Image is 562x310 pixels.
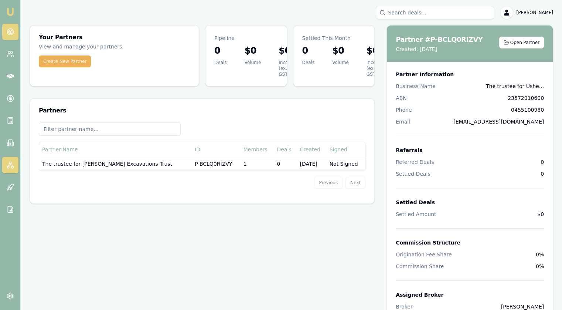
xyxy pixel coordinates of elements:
[243,146,271,153] div: Members
[367,60,383,77] div: Income (ex. GST)
[396,170,430,178] span: Settled Deals
[297,157,326,171] td: [DATE]
[453,118,544,125] span: [EMAIL_ADDRESS][DOMAIN_NAME]
[279,45,295,57] h3: $0
[214,45,227,57] h3: 0
[274,157,297,171] td: 0
[39,43,190,51] p: View and manage your partners.
[511,106,544,114] span: 0455100980
[396,210,436,218] span: Settled Amount
[396,106,412,114] span: Phone
[214,60,227,65] div: Deals
[396,94,407,102] span: ABN
[536,251,544,258] span: 0%
[376,6,494,19] input: Search deals
[241,157,274,171] td: 1
[302,34,366,42] p: Settled This Month
[302,60,315,65] div: Deals
[396,239,544,246] div: Commission Structure
[39,108,365,114] h3: Partners
[396,263,444,270] span: Commission Share
[300,146,323,153] div: Created
[537,210,544,218] span: $0
[396,34,494,45] h3: Partner #P-BCLQ0RIZVY
[396,71,544,78] div: Partner Information
[6,7,15,16] img: emu-icon-u.png
[510,40,539,46] span: Open Partner
[541,158,544,166] span: 0
[396,199,544,206] div: Settled Deals
[367,45,383,57] h3: $0
[536,263,544,270] span: 0%
[499,37,544,48] button: Open Partner
[277,146,294,153] div: Deals
[396,46,494,53] p: Created: [DATE]
[396,82,436,90] span: Business Name
[330,160,362,168] div: Not Signed
[39,157,192,171] td: The trustee for [PERSON_NAME] Excavations Trust
[508,94,544,102] span: 23572010600
[332,60,349,65] div: Volume
[39,55,91,67] button: Create New Partner
[396,118,410,125] span: Email
[396,251,452,258] span: Origination Fee Share
[486,82,544,90] span: The trustee for Ushe...
[330,146,362,153] div: Signed
[245,60,261,65] div: Volume
[396,291,544,299] div: Assigned Broker
[279,60,295,77] div: Income (ex. GST)
[214,34,278,42] p: Pipeline
[42,146,189,153] div: Partner Name
[195,146,237,153] div: ID
[332,45,349,57] h3: $0
[516,10,553,16] span: [PERSON_NAME]
[541,170,544,178] span: 0
[396,146,544,154] div: Referrals
[39,34,190,40] h3: Your Partners
[192,157,240,171] td: P-BCLQ0RIZVY
[39,122,181,136] input: Filter partner name...
[302,45,315,57] h3: 0
[396,158,434,166] span: Referred Deals
[245,45,261,57] h3: $0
